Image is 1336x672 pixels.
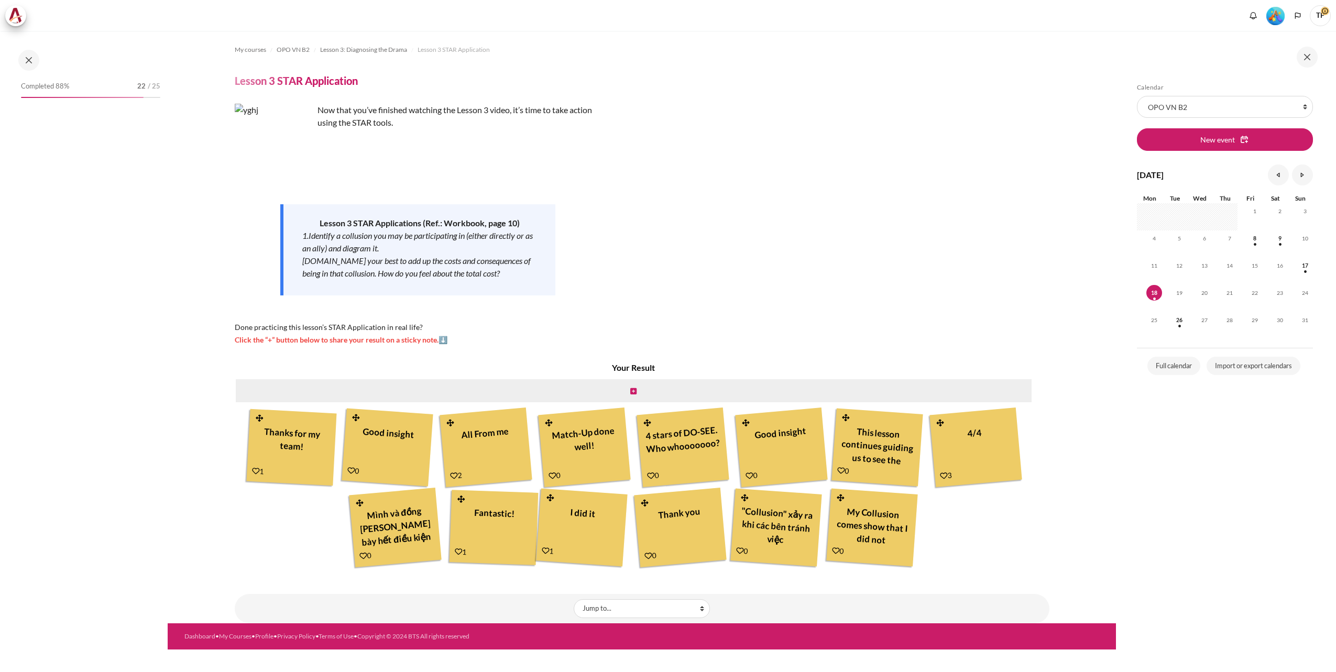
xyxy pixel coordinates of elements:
a: Import or export calendars [1207,357,1300,376]
div: 88% [21,97,144,98]
i: Add a Like [644,552,652,560]
span: 30 [1272,312,1288,328]
span: 8 [1247,230,1263,246]
div: Level #5 [1266,6,1285,25]
span: Click the “+” button below to share your result on a sticky note.⬇️ [235,335,447,344]
span: Fri [1246,194,1254,202]
div: 2 [450,469,463,481]
div: 0 [647,469,660,481]
h4: Lesson 3 STAR Application [235,74,358,87]
a: Lesson 3: Diagnosing the Drama [320,43,407,56]
i: Drag and drop this note [545,494,555,502]
span: Wed [1193,194,1207,202]
div: 3 [940,469,952,481]
span: 23 [1272,285,1288,301]
div: Good insight [741,421,821,470]
span: 20 [1197,285,1212,301]
div: 4/4 [936,421,1015,470]
span: Completed 88% [21,81,69,92]
span: 12 [1171,258,1187,273]
span: 17 [1297,258,1313,273]
span: New event [1200,134,1235,145]
span: 19 [1171,285,1187,301]
strong: Lesson 3 STAR Applications (Ref.: Workbook, page 10) [320,218,520,228]
div: • • • • • [184,632,697,641]
i: Drag and drop this note [740,494,749,502]
span: Lesson 3 STAR Application [418,45,490,54]
a: Lesson 3 STAR Application [418,43,490,56]
a: OPO VN B2 [277,43,310,56]
span: Sun [1295,194,1306,202]
em: 1.Identify a collusion you may be participating in (either directly or as an ally) and diagram it. [302,230,533,253]
span: 14 [1222,258,1238,273]
span: Done practicing this lesson’s STAR Application in real life? [235,323,423,332]
span: 11 [1146,258,1162,273]
i: Add a Like [252,467,260,475]
i: Add a Like [542,547,550,555]
span: 6 [1197,230,1212,246]
i: Add a Like [832,547,840,555]
div: 4 stars of DO-SEE. Who whooooooo? [643,421,722,470]
div: This lesson continues guiding us to see the others as people and don't force lf [838,421,916,470]
span: 18 [1146,285,1162,301]
i: Add a Like [940,472,948,480]
span: Sat [1271,194,1280,202]
img: yghj [235,104,313,182]
span: 2 [1272,203,1288,219]
a: Copyright © 2024 BTS All rights reserved [357,632,469,640]
i: Drag and drop this note [640,499,650,507]
i: Drag and drop this note [351,414,360,422]
nav: Navigation bar [235,41,1049,58]
div: Fantastic! [455,502,533,548]
i: Add a Like [455,548,462,555]
i: Drag and drop this note [841,414,850,422]
button: Languages [1290,8,1306,24]
i: Drag and drop this note [255,414,264,422]
div: I did it [542,501,621,550]
div: 0 [837,465,849,476]
a: Profile [255,632,273,640]
a: Friday, 8 August events [1247,235,1263,241]
span: Lesson 3: Diagnosing the Drama [320,45,407,54]
div: 0 [746,469,758,481]
div: 1 [455,546,467,557]
span: 29 [1247,312,1263,328]
div: Thanks for my team! [253,422,331,469]
span: 26 [1171,312,1187,328]
span: 1 [1247,203,1263,219]
div: 0 [736,545,748,556]
img: Architeck [8,8,23,24]
span: 21 [1222,285,1238,301]
span: Thu [1220,194,1231,202]
h4: [DATE] [1137,169,1164,181]
a: Full calendar [1147,357,1200,376]
a: User menu [1310,5,1331,26]
i: Drag and drop this note [642,419,652,427]
span: 9 [1272,230,1288,246]
span: / 25 [148,81,160,92]
div: Show notification window with no new notifications [1245,8,1261,24]
i: Drag and drop this note [935,419,945,427]
i: Add a Like [359,552,367,560]
a: My Courses [219,632,251,640]
span: 27 [1197,312,1212,328]
a: Level #5 [1262,6,1289,25]
a: Saturday, 9 August events [1272,235,1288,241]
span: 4 [1146,230,1162,246]
i: Drag and drop this note [355,499,365,507]
a: Architeck Architeck [5,5,31,26]
i: Drag and drop this note [445,419,455,427]
span: 28 [1222,312,1238,328]
div: 1 [542,545,554,556]
div: 1 [252,465,264,477]
a: Privacy Policy [277,632,315,640]
i: Create new note in this column [630,388,637,395]
span: Tue [1170,194,1180,202]
em: [DOMAIN_NAME] your best to add up the costs and consequences of being in that collusion. How do y... [302,256,531,278]
span: Now that you’ve finished watching the Lesson 3 video, it’s time to take action using the STAR tools. [317,105,592,127]
img: Level #5 [1266,7,1285,25]
span: 3 [1297,203,1313,219]
span: 25 [1146,312,1162,328]
i: Add a Like [347,467,355,475]
div: 0 [832,545,844,556]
